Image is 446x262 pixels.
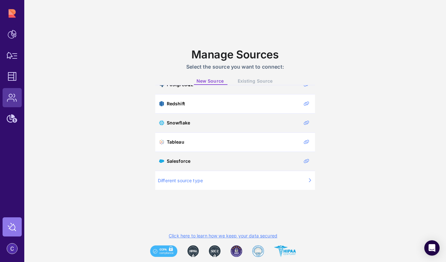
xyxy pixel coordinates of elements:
[159,101,164,106] img: Redshift
[159,120,164,125] img: Snowflake
[167,120,190,126] span: Snowflake
[196,78,224,84] span: New Source
[167,158,190,164] span: salesforce
[159,159,164,164] img: salesforce
[424,240,440,256] div: Open Intercom Messenger
[155,64,315,70] h2: Select the source you want to connect:
[7,243,17,254] img: account-photo
[167,139,184,145] span: Tableau
[238,78,273,84] span: Existing Source
[158,177,203,184] span: Different source type
[155,48,315,61] h1: Manage Sources
[159,139,164,145] img: Tableau
[167,101,185,107] span: Redshift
